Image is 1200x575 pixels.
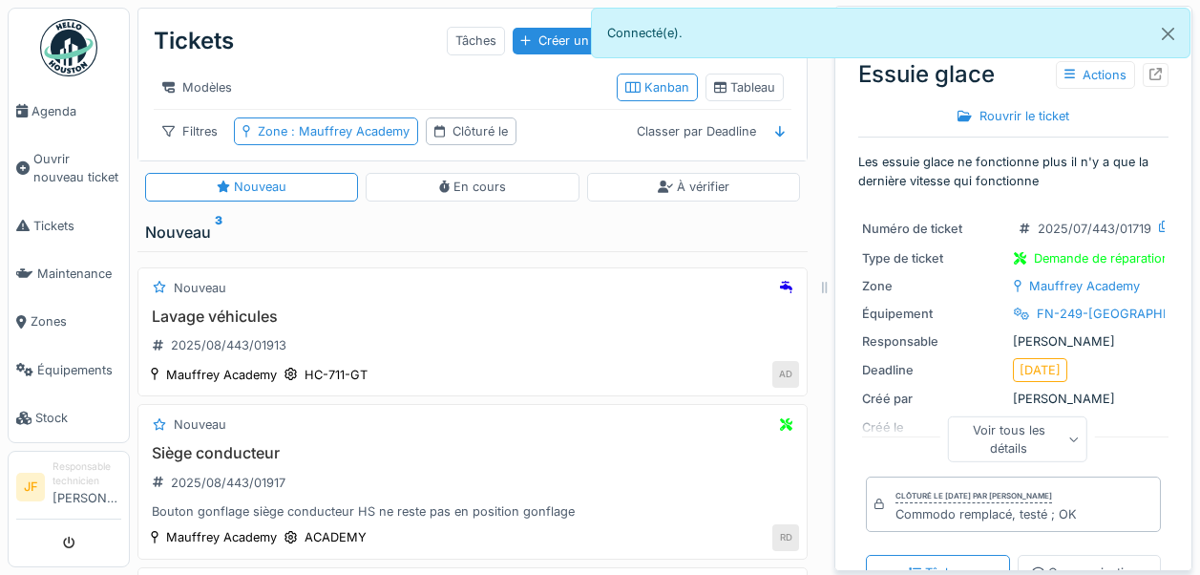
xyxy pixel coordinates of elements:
[33,150,121,186] span: Ouvrir nouveau ticket
[287,124,410,138] span: : Mauffrey Academy
[453,122,508,140] div: Clôturé le
[862,332,1165,351] div: [PERSON_NAME]
[32,102,121,120] span: Agenda
[947,415,1087,461] div: Voir tous les détails
[772,361,799,388] div: AD
[9,87,129,135] a: Agenda
[1038,220,1151,238] div: 2025/07/443/01719
[174,279,226,297] div: Nouveau
[33,217,121,235] span: Tickets
[145,221,800,244] div: Nouveau
[9,202,129,249] a: Tickets
[714,78,775,96] div: Tableau
[862,361,1005,379] div: Deadline
[146,444,799,462] h3: Siège conducteur
[658,178,729,196] div: À vérifier
[305,528,367,546] div: ACADEMY
[862,390,1005,408] div: Créé par
[146,308,799,326] h3: Lavage véhicules
[862,249,1005,267] div: Type de ticket
[628,117,765,145] div: Classer par Deadline
[862,332,1005,351] div: Responsable
[9,135,129,202] a: Ouvrir nouveau ticket
[215,221,222,244] sup: 3
[9,249,129,297] a: Maintenance
[37,265,121,283] span: Maintenance
[258,122,410,140] div: Zone
[305,366,368,384] div: HC-711-GT
[513,28,631,53] div: Créer un ticket
[53,459,121,515] li: [PERSON_NAME]
[217,178,286,196] div: Nouveau
[146,502,799,521] div: Bouton gonflage siège conducteur HS ne reste pas en position gonflage
[447,27,505,54] div: Tâches
[1034,249,1169,267] div: Demande de réparation
[1029,277,1140,295] div: Mauffrey Academy
[9,298,129,346] a: Zones
[35,409,121,427] span: Stock
[53,459,121,489] div: Responsable technicien
[154,117,226,145] div: Filtres
[895,505,1077,523] div: Commodo remplacé, testé ; OK
[16,459,121,520] a: JF Responsable technicien[PERSON_NAME]
[9,346,129,394] a: Équipements
[862,220,1005,238] div: Numéro de ticket
[591,8,1191,58] div: Connecté(e).
[862,277,1005,295] div: Zone
[895,490,1052,503] div: Clôturé le [DATE] par [PERSON_NAME]
[166,366,277,384] div: Mauffrey Academy
[16,473,45,501] li: JF
[858,57,1168,92] div: Essuie glace
[862,390,1165,408] div: [PERSON_NAME]
[862,305,1005,323] div: Équipement
[171,336,286,354] div: 2025/08/443/01913
[625,78,689,96] div: Kanban
[1056,61,1135,89] div: Actions
[950,103,1076,129] div: Rouvrir le ticket
[171,474,285,492] div: 2025/08/443/01917
[1020,361,1061,379] div: [DATE]
[154,74,241,101] div: Modèles
[858,153,1168,189] p: Les essuie glace ne fonctionne plus il n'y a que la dernière vitesse qui fonctionne
[166,528,277,546] div: Mauffrey Academy
[37,361,121,379] span: Équipements
[439,178,506,196] div: En cours
[9,394,129,442] a: Stock
[1147,9,1189,59] button: Close
[40,19,97,76] img: Badge_color-CXgf-gQk.svg
[174,415,226,434] div: Nouveau
[31,312,121,330] span: Zones
[154,16,234,66] div: Tickets
[772,524,799,551] div: RD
